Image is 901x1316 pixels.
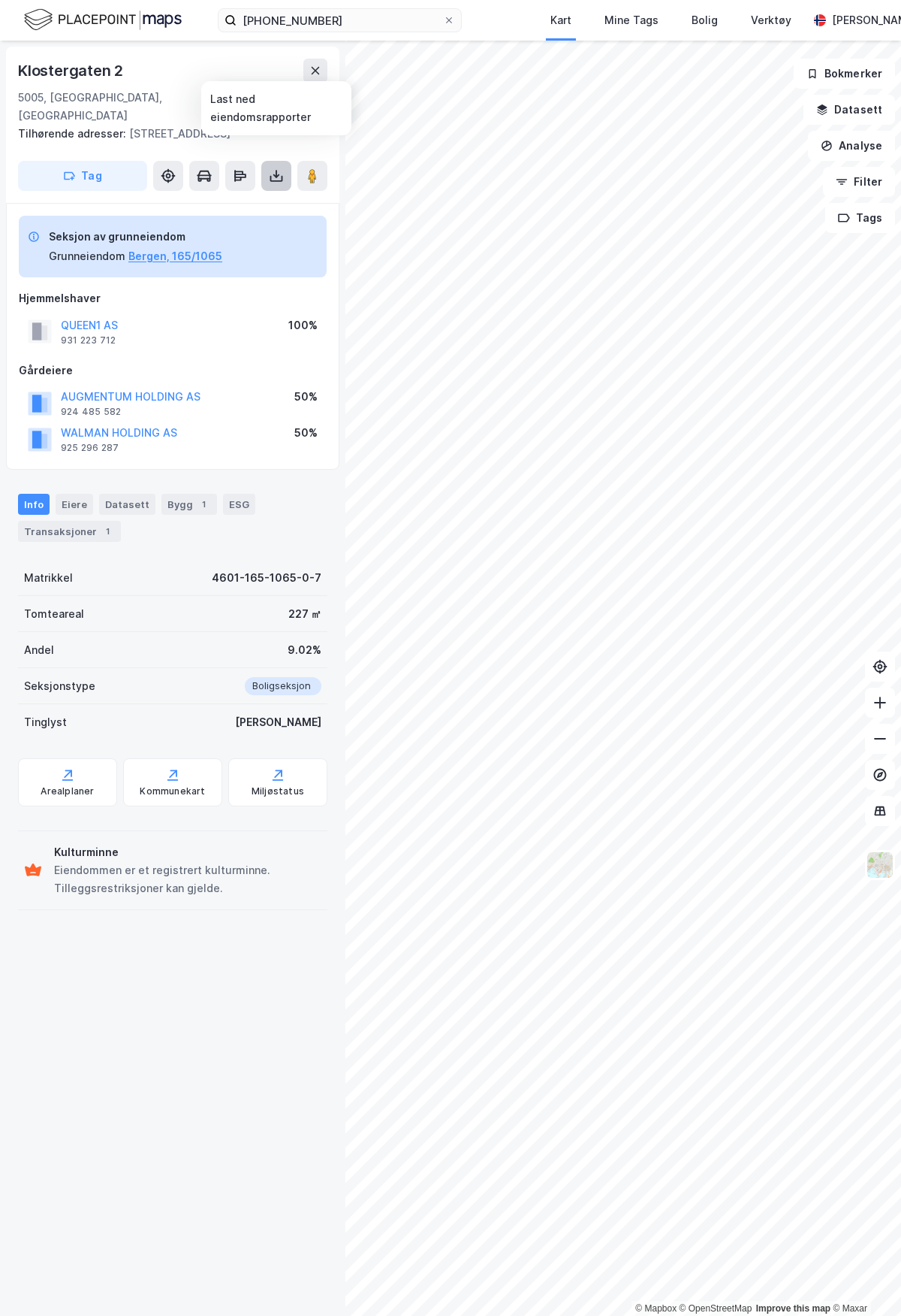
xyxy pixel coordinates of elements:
div: Kontrollprogram for chat [826,1244,901,1316]
div: 4601-165-1065-0-7 [212,569,321,587]
div: 50% [294,388,318,406]
div: Transaksjoner [18,521,121,542]
div: Eiere [56,494,93,515]
div: 924 485 582 [61,406,121,418]
div: Seksjon av grunneiendom [49,228,222,246]
div: 1 [196,497,211,512]
button: Tags [825,203,895,233]
div: Arealplaner [41,785,94,797]
div: 100% [288,316,318,334]
div: Andel [24,641,54,659]
div: 925 296 287 [61,442,119,454]
div: Miljøstatus [252,785,304,797]
a: OpenStreetMap [680,1303,752,1314]
div: 9.02% [288,641,321,659]
div: 50% [294,424,318,442]
div: Gårdeiere [19,362,327,380]
button: Analyse [808,131,895,161]
div: Bygg [161,494,217,515]
div: Bolig [692,11,718,29]
div: Mine Tags [604,11,658,29]
img: Z [866,851,894,879]
div: 227 ㎡ [288,605,321,623]
iframe: Chat Widget [826,1244,901,1316]
div: Kulturminne [54,843,321,861]
div: Kart [550,11,571,29]
div: Seksjonstype [24,677,95,695]
button: Tag [18,161,147,191]
a: Improve this map [756,1303,830,1314]
div: 5005, [GEOGRAPHIC_DATA], [GEOGRAPHIC_DATA] [18,89,231,125]
div: [STREET_ADDRESS] [18,125,315,143]
div: Tinglyst [24,713,67,731]
div: Eiendommen er et registrert kulturminne. Tilleggsrestriksjoner kan gjelde. [54,861,321,897]
div: Kommunekart [140,785,205,797]
img: logo.f888ab2527a4732fd821a326f86c7f29.svg [24,7,182,33]
div: Hjemmelshaver [19,289,327,307]
div: Verktøy [751,11,791,29]
button: Bokmerker [794,59,895,89]
div: Datasett [99,494,155,515]
a: Mapbox [635,1303,677,1314]
div: ESG [223,494,255,515]
div: Tomteareal [24,605,84,623]
button: Filter [823,167,895,197]
input: Søk på adresse, matrikkel, gårdeiere, leietakere eller personer [237,9,443,32]
div: [PERSON_NAME] [235,713,321,731]
button: Bergen, 165/1065 [128,247,222,265]
div: Info [18,494,50,515]
span: Tilhørende adresser: [18,127,129,140]
div: 1 [100,524,115,539]
div: Bergen, 165/1065/0/7 [231,89,327,125]
div: Matrikkel [24,569,73,587]
button: Datasett [803,95,895,125]
div: 931 223 712 [61,334,116,346]
div: Grunneiendom [49,247,125,265]
div: Klostergaten 2 [18,59,126,83]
